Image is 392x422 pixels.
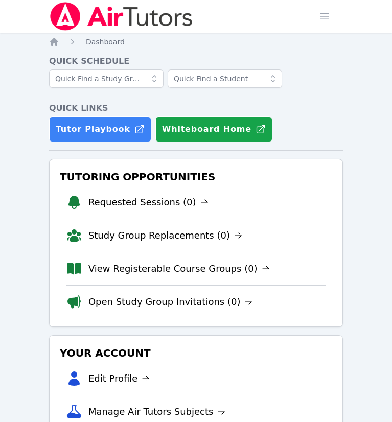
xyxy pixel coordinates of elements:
a: View Registerable Course Groups (0) [88,262,270,276]
h4: Quick Schedule [49,55,343,67]
nav: Breadcrumb [49,37,343,47]
span: Dashboard [86,38,125,46]
a: Dashboard [86,37,125,47]
a: Tutor Playbook [49,116,151,142]
a: Study Group Replacements (0) [88,228,242,243]
a: Open Study Group Invitations (0) [88,295,253,309]
h3: Tutoring Opportunities [58,168,334,186]
img: Air Tutors [49,2,194,31]
button: Whiteboard Home [155,116,272,142]
h4: Quick Links [49,102,343,114]
a: Requested Sessions (0) [88,195,209,209]
input: Quick Find a Study Group [49,69,164,88]
a: Edit Profile [88,371,150,386]
input: Quick Find a Student [168,69,282,88]
h3: Your Account [58,344,334,362]
a: Manage Air Tutors Subjects [88,405,226,419]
